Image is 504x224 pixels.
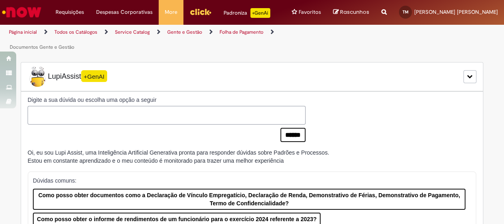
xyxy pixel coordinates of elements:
p: Dúvidas comuns: [33,177,465,185]
a: Todos os Catálogos [54,29,97,35]
a: Service Catalog [115,29,150,35]
span: Despesas Corporativas [96,8,153,16]
span: [PERSON_NAME] [PERSON_NAME] [414,9,498,15]
a: Página inicial [9,29,37,35]
span: More [165,8,177,16]
img: ServiceNow [1,4,43,20]
a: Rascunhos [333,9,369,16]
span: +GenAI [81,70,107,82]
span: Requisições [56,8,84,16]
div: Oi, eu sou Lupi Assist, uma Inteligência Artificial Generativa pronta para responder dúvidas sobr... [28,149,329,165]
a: Gente e Gestão [167,29,202,35]
span: LupiAssist [28,67,107,87]
span: Rascunhos [340,8,369,16]
div: Padroniza [224,8,270,18]
img: click_logo_yellow_360x200.png [190,6,211,18]
a: Documentos Gente e Gestão [10,44,74,50]
img: Lupi [28,67,48,87]
p: +GenAi [250,8,270,18]
ul: Trilhas de página [6,25,330,55]
div: LupiLupiAssist+GenAI [21,62,483,91]
a: Folha de Pagamento [220,29,263,35]
button: Como posso obter documentos como a Declaração de Vínculo Empregatício, Declaração de Renda, Demon... [33,189,465,210]
label: Digite a sua dúvida ou escolha uma opção a seguir [28,96,306,104]
span: Favoritos [299,8,321,16]
span: TM [403,9,409,15]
